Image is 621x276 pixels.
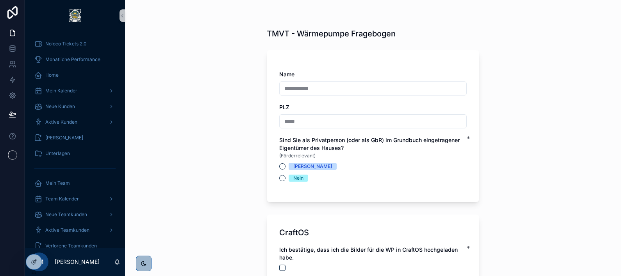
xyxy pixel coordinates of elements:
[30,37,120,51] a: Noloco Tickets 2.0
[45,211,87,218] span: Neue Teamkunden
[293,175,303,182] div: Nein
[45,41,87,47] span: Noloco Tickets 2.0
[45,135,83,141] span: [PERSON_NAME]
[30,115,120,129] a: Aktive Kunden
[279,71,294,78] span: Name
[30,223,120,237] a: Aktive Teamkunden
[30,99,120,114] a: Neue Kunden
[45,180,70,186] span: Mein Team
[55,258,100,266] p: [PERSON_NAME]
[30,146,120,161] a: Unterlagen
[30,52,120,67] a: Monatliche Performance
[30,207,120,222] a: Neue Teamkunden
[293,163,332,170] div: [PERSON_NAME]
[279,104,289,110] span: PLZ
[45,119,77,125] span: Aktive Kunden
[45,243,97,249] span: Verlorene Teamkunden
[267,28,396,39] h1: TMVT - Wärmepumpe Fragebogen
[30,84,120,98] a: Mein Kalender
[30,131,120,145] a: [PERSON_NAME]
[279,246,458,261] span: Ich bestätige, dass ich die Bilder für die WP in CraftOS hochgeladen habe.
[279,153,316,159] span: (Förderrelevant)
[279,137,460,151] span: Sind Sie als Privatperson (oder als GbR) im Grundbuch eingetragener Eigentümer des Hauses?
[45,150,70,157] span: Unterlagen
[45,72,59,78] span: Home
[45,88,77,94] span: Mein Kalender
[25,31,125,248] div: scrollable content
[45,196,79,202] span: Team Kalender
[279,227,309,238] h1: CraftOS
[45,103,75,110] span: Neue Kunden
[30,192,120,206] a: Team Kalender
[69,9,81,22] img: App logo
[45,56,100,63] span: Monatliche Performance
[30,176,120,190] a: Mein Team
[30,68,120,82] a: Home
[45,227,89,233] span: Aktive Teamkunden
[30,239,120,253] a: Verlorene Teamkunden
